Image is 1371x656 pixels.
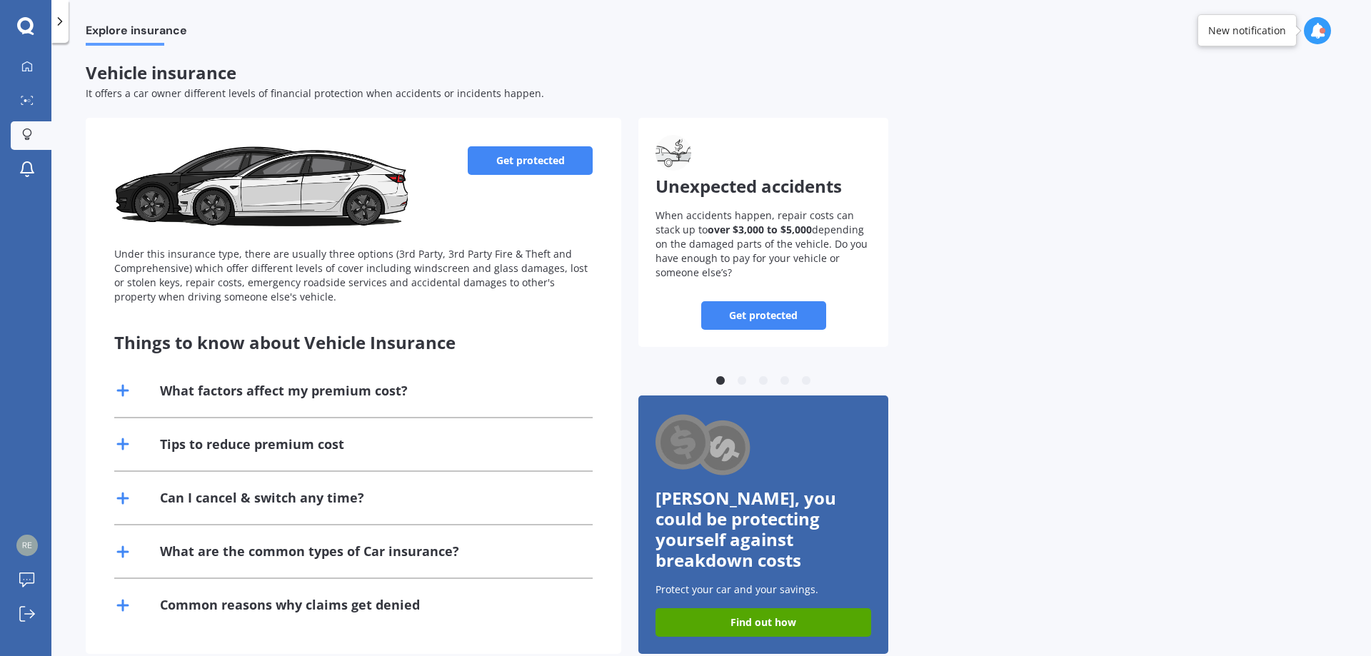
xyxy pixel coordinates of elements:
[114,146,408,232] img: Vehicle insurance
[160,435,344,453] div: Tips to reduce premium cost
[656,208,871,280] p: When accidents happen, repair costs can stack up to depending on the damaged parts of the vehicle...
[756,374,770,388] button: 3
[86,86,544,100] span: It offers a car owner different levels of financial protection when accidents or incidents happen.
[160,596,420,614] div: Common reasons why claims get denied
[114,247,593,304] div: Under this insurance type, there are usually three options (3rd Party, 3rd Party Fire & Theft and...
[160,543,459,560] div: What are the common types of Car insurance?
[778,374,792,388] button: 4
[1208,24,1286,38] div: New notification
[713,374,728,388] button: 1
[86,24,187,43] span: Explore insurance
[656,135,691,171] img: Unexpected accidents
[735,374,749,388] button: 2
[656,582,871,597] p: Protect your car and your savings.
[468,146,593,175] a: Get protected
[160,489,364,507] div: Can I cancel & switch any time?
[16,535,38,556] img: 7ecdd130ccc96cce985fa5f090be0a57
[656,174,842,198] span: Unexpected accidents
[160,382,408,400] div: What factors affect my premium cost?
[708,223,812,236] b: over $3,000 to $5,000
[656,413,752,479] img: Cashback
[86,61,236,84] span: Vehicle insurance
[656,486,836,571] span: [PERSON_NAME], you could be protecting yourself against breakdown costs
[799,374,813,388] button: 5
[701,301,826,330] a: Get protected
[656,608,871,637] a: Find out how
[114,330,456,354] span: Things to know about Vehicle Insurance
